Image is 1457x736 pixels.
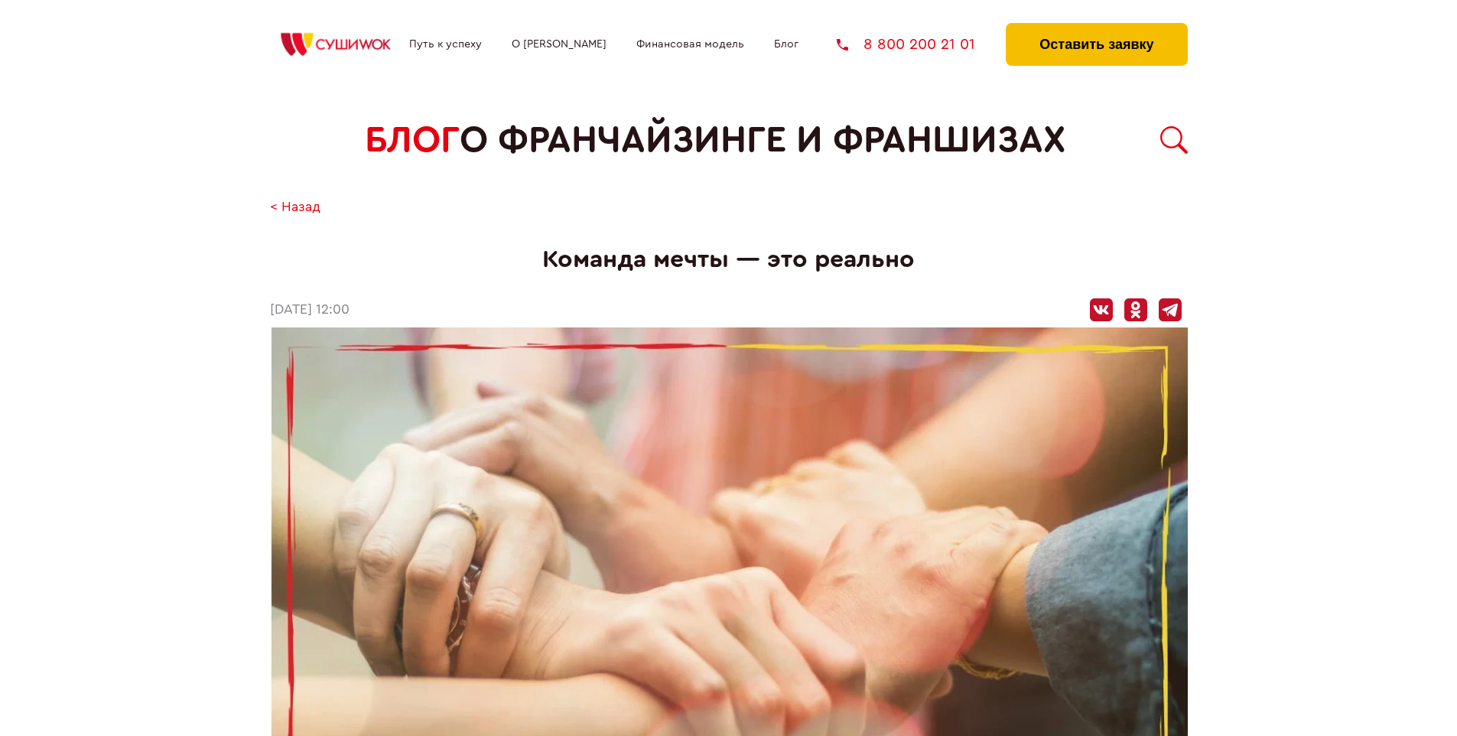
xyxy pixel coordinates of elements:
a: Путь к успеху [409,38,482,50]
h1: Команда мечты ― это реально [270,246,1188,274]
span: БЛОГ [365,119,460,161]
a: < Назад [270,200,320,216]
a: Финансовая модель [636,38,744,50]
a: О [PERSON_NAME] [512,38,607,50]
span: 8 800 200 21 01 [863,37,975,52]
span: о франчайзинге и франшизах [460,119,1065,161]
a: 8 800 200 21 01 [837,37,975,52]
button: Оставить заявку [1006,23,1187,66]
time: [DATE] 12:00 [270,302,350,318]
a: Блог [774,38,798,50]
